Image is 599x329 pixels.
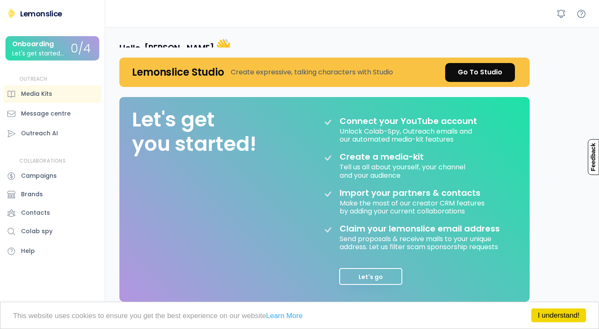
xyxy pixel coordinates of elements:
[21,227,53,236] div: Colab spy
[340,198,486,215] div: Make the most of our creator CRM features by adding your current collaborations
[340,234,508,251] div: Send proposals & receive mails to your unique address. Let us filter scam sponsorship requests
[340,116,477,126] div: Connect your YouTube account
[21,247,35,255] div: Help
[458,67,502,77] div: Go To Studio
[12,50,64,57] div: Let's get started...
[339,268,402,285] button: Let's go
[19,76,47,83] div: OUTREACH
[20,8,62,19] div: Lemonslice
[231,67,393,77] div: Create expressive, talking characters with Studio
[132,66,224,79] h4: Lemonslice Studio
[21,109,71,118] div: Message centre
[340,188,480,198] div: Import your partners & contacts
[340,162,467,179] div: Tell us all about yourself, your channel and your audience
[214,37,231,55] font: 👋
[21,171,57,180] div: Campaigns
[13,312,586,319] p: This website uses cookies to ensure you get the best experience on our website
[71,42,91,55] div: 0/4
[445,63,515,82] a: Go To Studio
[19,158,66,165] div: COLLABORATIONS
[119,37,231,55] h4: Hello, [PERSON_NAME]
[531,308,586,322] a: I understand!
[21,190,43,199] div: Brands
[340,152,445,162] div: Create a media-kit
[340,224,500,234] div: Claim your lemonslice email address
[21,129,58,138] div: Outreach AI
[266,312,303,320] a: Learn More
[340,126,474,143] div: Unlock Colab-Spy, Outreach emails and our automated media-kit features
[132,108,256,156] div: Let's get you started!
[21,208,50,217] div: Contacts
[21,89,52,98] div: Media Kits
[7,8,17,18] img: Lemonslice
[12,40,54,48] div: Onboarding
